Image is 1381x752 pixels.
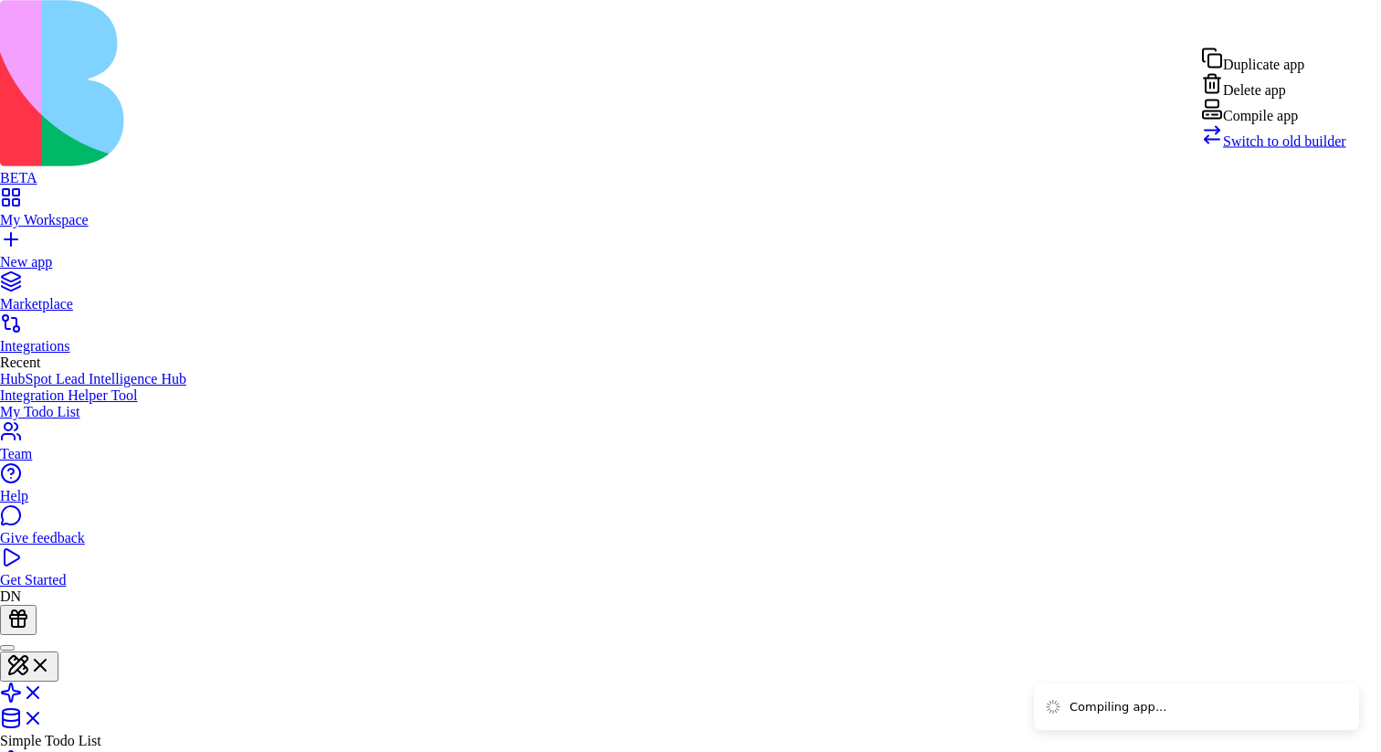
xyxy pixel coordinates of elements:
span: Duplicate app [1223,57,1304,72]
div: Admin [1201,48,1346,150]
div: Compiling app... [1070,698,1166,716]
div: Compile app [1201,99,1346,124]
span: Switch to old builder [1223,133,1346,149]
span: Delete app [1223,82,1286,98]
